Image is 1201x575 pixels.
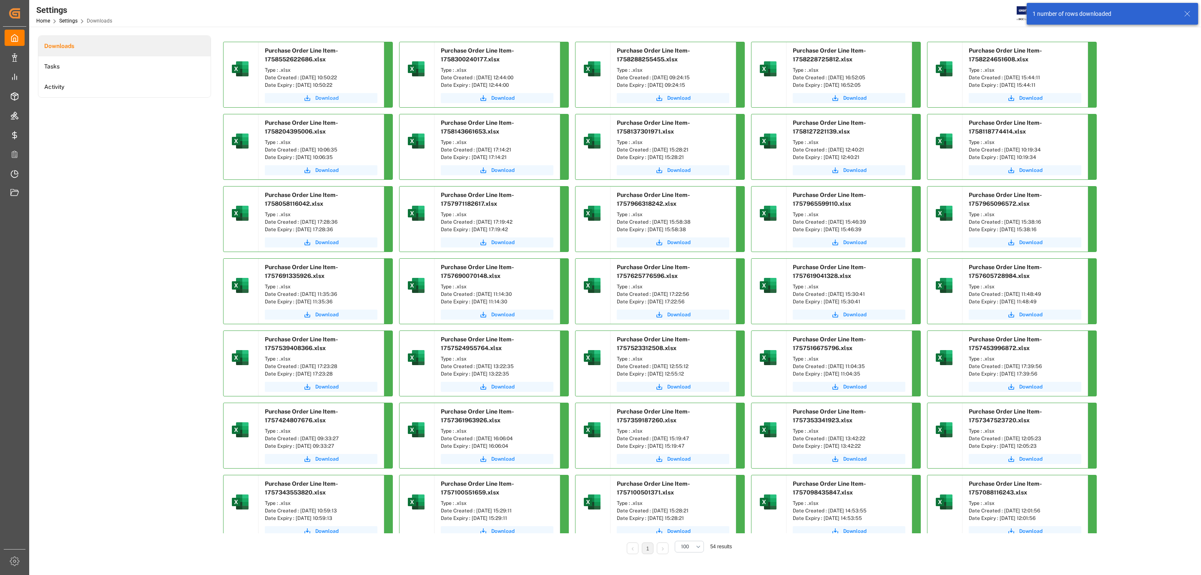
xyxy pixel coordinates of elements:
[793,408,866,424] span: Purchase Order Line Item-1757353341923.xlsx
[441,146,553,154] div: Date Created : [DATE] 17:14:21
[793,499,905,507] div: Type : .xlsx
[617,480,690,496] span: Purchase Order Line Item-1757100501371.xlsx
[265,355,377,363] div: Type : .xlsx
[265,154,377,161] div: Date Expiry : [DATE] 10:06:35
[843,166,867,174] span: Download
[646,546,649,552] a: 1
[793,526,905,536] button: Download
[1019,455,1043,463] span: Download
[582,420,602,440] img: microsoft-excel-2019--v1.png
[969,427,1081,435] div: Type : .xlsx
[617,427,729,435] div: Type : .xlsx
[441,154,553,161] div: Date Expiry : [DATE] 17:14:21
[265,237,377,247] button: Download
[934,131,954,151] img: microsoft-excel-2019--v1.png
[642,542,653,554] li: 1
[793,47,866,63] span: Purchase Order Line Item-1758228725812.xlsx
[617,192,690,207] span: Purchase Order Line Item-1757966318242.xlsx
[441,165,553,175] button: Download
[843,239,867,246] span: Download
[793,264,866,279] span: Purchase Order Line Item-1757619041328.xlsx
[969,264,1042,279] span: Purchase Order Line Item-1757605728984.xlsx
[793,435,905,442] div: Date Created : [DATE] 13:42:22
[582,59,602,79] img: microsoft-excel-2019--v1.png
[667,455,691,463] span: Download
[793,370,905,378] div: Date Expiry : [DATE] 11:04:35
[441,363,553,370] div: Date Created : [DATE] 13:22:35
[793,382,905,392] button: Download
[617,211,729,218] div: Type : .xlsx
[617,165,729,175] a: Download
[793,81,905,89] div: Date Expiry : [DATE] 16:52:05
[1019,94,1043,102] span: Download
[969,165,1081,175] a: Download
[441,310,553,320] button: Download
[617,526,729,536] button: Download
[406,275,426,295] img: microsoft-excel-2019--v1.png
[843,383,867,391] span: Download
[843,94,867,102] span: Download
[617,336,690,351] span: Purchase Order Line Item-1757523312508.xlsx
[969,237,1081,247] a: Download
[491,239,515,246] span: Download
[265,526,377,536] button: Download
[934,420,954,440] img: microsoft-excel-2019--v1.png
[793,165,905,175] button: Download
[59,18,78,24] a: Settings
[265,310,377,320] a: Download
[582,203,602,223] img: microsoft-excel-2019--v1.png
[265,507,377,514] div: Date Created : [DATE] 10:59:13
[1019,239,1043,246] span: Download
[265,93,377,103] button: Download
[441,514,553,522] div: Date Expiry : [DATE] 15:29:11
[265,218,377,226] div: Date Created : [DATE] 17:28:36
[934,348,954,368] img: microsoft-excel-2019--v1.png
[441,298,553,305] div: Date Expiry : [DATE] 11:14:30
[406,348,426,368] img: microsoft-excel-2019--v1.png
[969,435,1081,442] div: Date Created : [DATE] 12:05:23
[969,154,1081,161] div: Date Expiry : [DATE] 10:19:34
[793,66,905,74] div: Type : .xlsx
[969,514,1081,522] div: Date Expiry : [DATE] 12:01:56
[793,507,905,514] div: Date Created : [DATE] 14:53:55
[969,507,1081,514] div: Date Created : [DATE] 12:01:56
[441,355,553,363] div: Type : .xlsx
[265,442,377,450] div: Date Expiry : [DATE] 09:33:27
[617,370,729,378] div: Date Expiry : [DATE] 12:55:12
[265,435,377,442] div: Date Created : [DATE] 09:33:27
[406,420,426,440] img: microsoft-excel-2019--v1.png
[969,146,1081,154] div: Date Created : [DATE] 10:19:34
[617,66,729,74] div: Type : .xlsx
[617,119,690,135] span: Purchase Order Line Item-1758137301971.xlsx
[441,93,553,103] button: Download
[793,211,905,218] div: Type : .xlsx
[793,146,905,154] div: Date Created : [DATE] 12:40:21
[969,370,1081,378] div: Date Expiry : [DATE] 17:39:56
[441,290,553,298] div: Date Created : [DATE] 11:14:30
[582,275,602,295] img: microsoft-excel-2019--v1.png
[1019,166,1043,174] span: Download
[793,237,905,247] button: Download
[758,420,778,440] img: microsoft-excel-2019--v1.png
[406,492,426,512] img: microsoft-excel-2019--v1.png
[617,454,729,464] a: Download
[793,514,905,522] div: Date Expiry : [DATE] 14:53:55
[793,298,905,305] div: Date Expiry : [DATE] 15:30:41
[969,298,1081,305] div: Date Expiry : [DATE] 11:48:49
[793,336,866,351] span: Purchase Order Line Item-1757516675796.xlsx
[793,154,905,161] div: Date Expiry : [DATE] 12:40:21
[265,370,377,378] div: Date Expiry : [DATE] 17:23:28
[617,154,729,161] div: Date Expiry : [DATE] 15:28:21
[491,455,515,463] span: Download
[758,348,778,368] img: microsoft-excel-2019--v1.png
[441,454,553,464] button: Download
[793,283,905,290] div: Type : .xlsx
[441,226,553,233] div: Date Expiry : [DATE] 17:19:42
[934,275,954,295] img: microsoft-excel-2019--v1.png
[441,336,514,351] span: Purchase Order Line Item-1757524955764.xlsx
[793,192,866,207] span: Purchase Order Line Item-1757965599110.xlsx
[265,480,338,496] span: Purchase Order Line Item-1757343553820.xlsx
